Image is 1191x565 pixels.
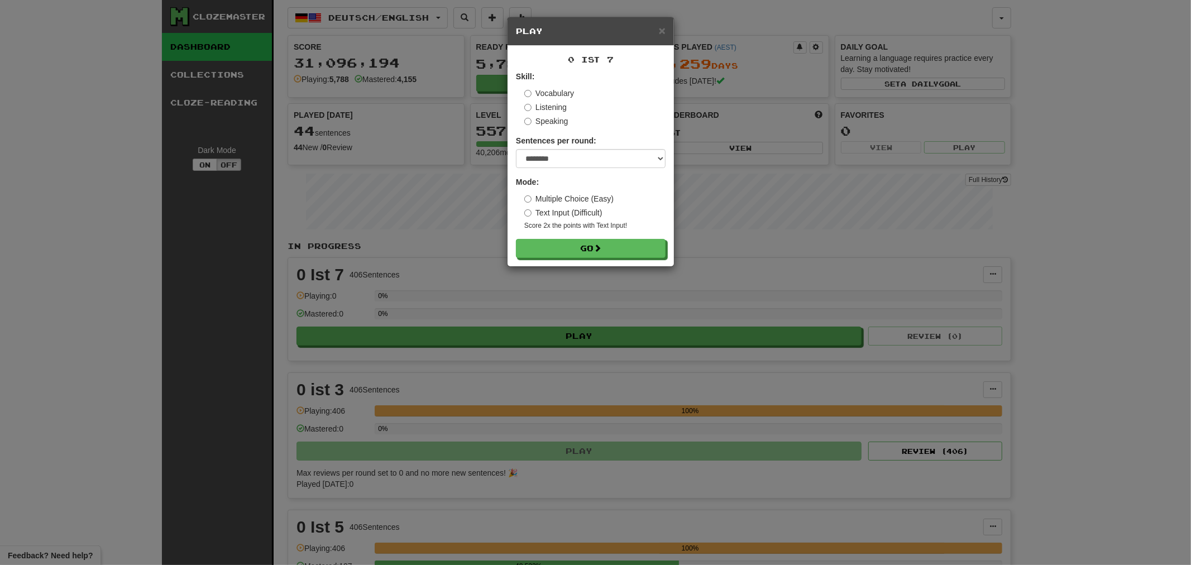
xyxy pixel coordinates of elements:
label: Speaking [524,116,568,127]
label: Vocabulary [524,88,574,99]
input: Text Input (Difficult) [524,209,532,217]
input: Vocabulary [524,90,532,97]
small: Score 2x the points with Text Input ! [524,221,666,231]
strong: Mode: [516,178,539,186]
span: × [659,24,666,37]
input: Listening [524,104,532,111]
strong: Skill: [516,72,534,81]
button: Close [659,25,666,36]
label: Text Input (Difficult) [524,207,602,218]
button: Go [516,239,666,258]
span: 0 Ist 7 [568,55,614,64]
label: Listening [524,102,567,113]
input: Multiple Choice (Easy) [524,195,532,203]
label: Sentences per round: [516,135,596,146]
h5: Play [516,26,666,37]
input: Speaking [524,118,532,125]
label: Multiple Choice (Easy) [524,193,614,204]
